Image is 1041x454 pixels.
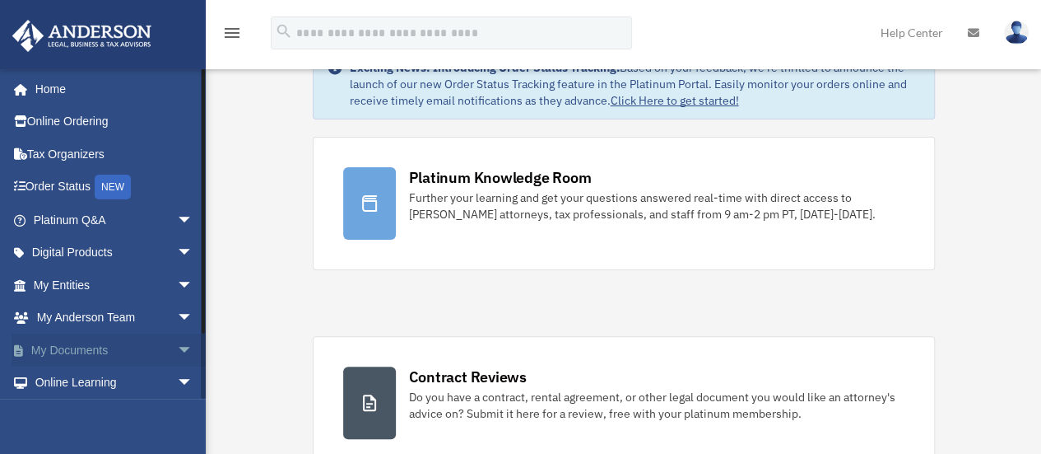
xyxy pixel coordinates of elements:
[177,302,210,335] span: arrow_drop_down
[95,175,131,199] div: NEW
[12,269,218,302] a: My Entitiesarrow_drop_down
[12,236,218,269] a: Digital Productsarrow_drop_down
[611,93,739,108] a: Click Here to get started!
[7,20,156,52] img: Anderson Advisors Platinum Portal
[177,367,210,400] span: arrow_drop_down
[12,138,218,171] a: Tax Organizers
[12,334,218,367] a: My Documentsarrow_drop_down
[177,236,210,270] span: arrow_drop_down
[313,137,935,270] a: Platinum Knowledge Room Further your learning and get your questions answered real-time with dire...
[12,105,218,138] a: Online Ordering
[177,334,210,367] span: arrow_drop_down
[409,367,527,387] div: Contract Reviews
[409,389,904,422] div: Do you have a contract, rental agreement, or other legal document you would like an attorney's ad...
[222,23,242,43] i: menu
[177,204,210,237] span: arrow_drop_down
[222,29,242,43] a: menu
[12,171,218,204] a: Order StatusNEW
[12,73,210,105] a: Home
[177,269,210,302] span: arrow_drop_down
[12,367,218,400] a: Online Learningarrow_drop_down
[275,22,293,40] i: search
[1004,21,1029,44] img: User Pic
[409,167,592,188] div: Platinum Knowledge Room
[12,204,218,236] a: Platinum Q&Aarrow_drop_down
[350,59,921,109] div: Based on your feedback, we're thrilled to announce the launch of our new Order Status Tracking fe...
[409,190,904,222] div: Further your learning and get your questions answered real-time with direct access to [PERSON_NAM...
[12,302,218,335] a: My Anderson Teamarrow_drop_down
